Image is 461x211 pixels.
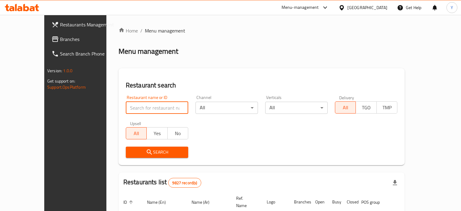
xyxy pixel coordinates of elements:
span: Yes [149,129,165,138]
nav: breadcrumb [119,27,405,34]
a: Search Branch Phone [47,46,121,61]
li: / [140,27,142,34]
span: No [170,129,186,138]
div: Menu-management [282,4,319,11]
h2: Menu management [119,46,178,56]
span: Get support on: [47,77,75,85]
button: All [126,127,147,139]
span: 9827 record(s) [169,180,201,186]
span: Ref. Name [236,195,255,209]
a: Branches [47,32,121,46]
h2: Restaurant search [126,81,397,90]
span: Search [131,148,183,156]
a: Support.OpsPlatform [47,83,86,91]
button: All [335,101,356,114]
button: TGO [356,101,376,114]
label: Delivery [339,95,354,100]
span: ID [123,199,135,206]
span: All [338,103,353,112]
a: Home [119,27,138,34]
span: POS group [361,199,388,206]
button: Search [126,147,188,158]
span: Search Branch Phone [60,50,116,57]
button: Yes [146,127,167,139]
input: Search for restaurant name or ID.. [126,102,188,114]
span: All [129,129,144,138]
label: Upsell [130,121,141,125]
div: All [195,102,258,114]
button: No [167,127,188,139]
span: 1.0.0 [63,67,72,75]
div: [GEOGRAPHIC_DATA] [347,4,387,11]
span: Menu management [145,27,185,34]
div: Total records count [168,178,201,188]
span: Restaurants Management [60,21,116,28]
h2: Restaurants list [123,178,201,188]
button: TMP [376,101,397,114]
span: Branches [60,36,116,43]
span: Version: [47,67,62,75]
span: Name (En) [147,199,174,206]
span: Y [451,4,453,11]
div: All [265,102,328,114]
span: Name (Ar) [192,199,217,206]
span: TMP [379,103,395,112]
a: Restaurants Management [47,17,121,32]
span: TGO [358,103,374,112]
div: Export file [388,175,402,190]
